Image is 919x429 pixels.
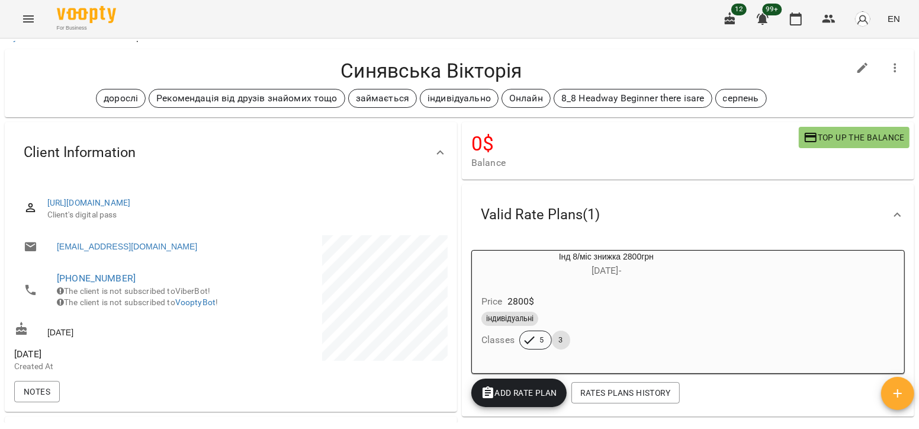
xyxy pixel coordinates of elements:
[14,59,849,83] h4: Синявська Вікторія
[581,386,670,400] span: Rates Plans History
[5,122,457,183] div: Client Information
[24,143,136,162] span: Client Information
[509,91,543,105] p: Онлайн
[804,130,905,145] span: Top up the balance
[715,89,767,108] div: серпень
[12,319,231,341] div: [DATE]
[14,347,229,361] span: [DATE]
[471,156,799,170] span: Balance
[481,206,600,224] span: Valid Rate Plans ( 1 )
[481,386,557,400] span: Add Rate plan
[57,24,116,32] span: For Business
[472,251,741,279] div: Інд 8/міс знижка 2800грн
[14,5,43,33] button: Menu
[471,379,567,407] button: Add Rate plan
[554,89,712,108] div: 8_8 Headway Beginner there isare
[175,297,216,307] a: VooptyBot
[481,332,515,348] h6: Classes
[561,91,705,105] p: 8_8 Headway Beginner there isare
[24,385,50,399] span: Notes
[462,184,914,245] div: Valid Rate Plans(1)
[356,91,409,105] p: займається
[149,89,345,108] div: Рекомендація від друзів знайомих тощо
[533,335,551,345] span: 5
[57,6,116,23] img: Voopty Logo
[481,293,503,310] h6: Price
[507,294,535,309] p: 2800 $
[472,251,741,364] button: Інд 8/міс знижка 2800грн[DATE]- Price2800$індивідуальніClasses53
[723,91,759,105] p: серпень
[854,11,871,27] img: avatar_s.png
[731,4,747,15] span: 12
[888,12,900,25] span: EN
[552,335,570,345] span: 3
[348,89,417,108] div: займається
[502,89,551,108] div: Онлайн
[104,91,138,105] p: дорослі
[57,286,210,296] span: The client is not subscribed to ViberBot!
[14,381,60,402] button: Notes
[57,241,197,252] a: [EMAIL_ADDRESS][DOMAIN_NAME]
[96,89,146,108] div: дорослі
[481,313,538,324] span: індивідуальні
[420,89,499,108] div: індивідуально
[156,91,337,105] p: Рекомендація від друзів знайомих тощо
[57,273,136,284] a: [PHONE_NUMBER]
[57,297,218,307] span: The client is not subscribed to !
[47,209,438,221] span: Client's digital pass
[471,132,799,156] h4: 0 $
[47,198,131,207] a: [URL][DOMAIN_NAME]
[571,382,680,404] button: Rates Plans History
[799,127,910,148] button: Top up the balance
[763,4,782,15] span: 99+
[883,8,905,30] button: EN
[592,265,621,276] span: [DATE] -
[14,361,229,373] p: Created At
[428,91,491,105] p: індивідуально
